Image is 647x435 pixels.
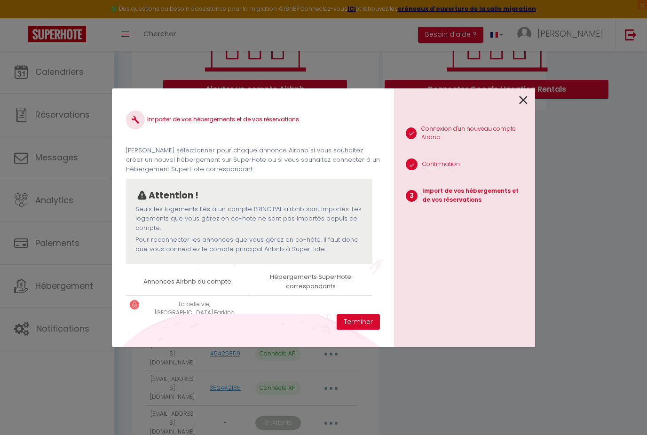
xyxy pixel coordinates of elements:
p: Connexion d'un nouveau compte Airbnb [421,125,528,142]
p: Confirmation [422,160,460,169]
span: 3 [406,190,418,202]
h4: Importer de vos hébergements et de vos réservations [126,111,380,129]
th: Hébergements SuperHote correspondants [249,269,372,295]
p: Seuls les logements liés à un compte PRINCIPAL airbnb sont importés. Les logements que vous gérez... [135,205,363,233]
p: Attention ! [149,189,198,203]
button: Terminer [337,314,380,330]
button: Ouvrir le widget de chat LiveChat [8,4,36,32]
th: Annonces Airbnb du compte [126,269,249,295]
p: La belle vie,[GEOGRAPHIC_DATA],Parking privé,Confortable [144,300,245,327]
p: Pour reconnecter les annonces que vous gérez en co-hôte, il faut donc que vous connectiez le comp... [135,235,363,254]
p: Import de vos hébergements et de vos réservations [422,187,528,205]
p: [PERSON_NAME] sélectionner pour chaque annonce Airbnb si vous souhaitez créer un nouvel hébergeme... [126,146,380,174]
